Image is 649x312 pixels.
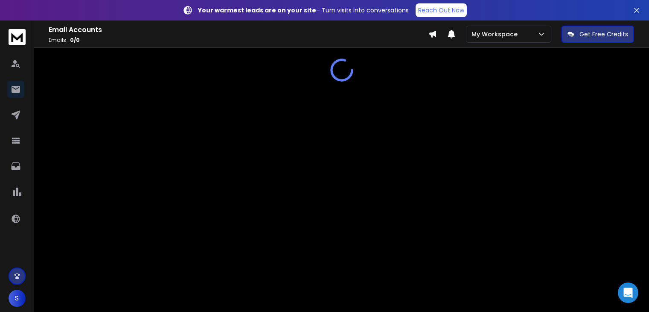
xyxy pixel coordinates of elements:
[9,290,26,307] button: S
[198,6,316,15] strong: Your warmest leads are on your site
[9,29,26,45] img: logo
[418,6,464,15] p: Reach Out Now
[471,30,521,38] p: My Workspace
[416,3,467,17] a: Reach Out Now
[49,37,428,44] p: Emails :
[70,36,80,44] span: 0 / 0
[562,26,634,43] button: Get Free Credits
[579,30,628,38] p: Get Free Credits
[618,283,638,303] div: Open Intercom Messenger
[49,25,428,35] h1: Email Accounts
[198,6,409,15] p: – Turn visits into conversations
